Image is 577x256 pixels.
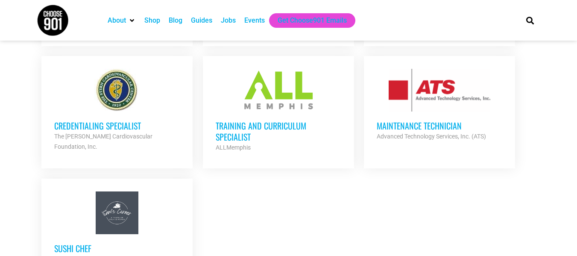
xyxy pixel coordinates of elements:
[108,15,126,26] a: About
[364,56,515,154] a: Maintenance Technician Advanced Technology Services, Inc. (ATS)
[54,120,180,131] h3: Credentialing Specialist
[103,13,512,28] nav: Main nav
[244,15,265,26] a: Events
[144,15,160,26] a: Shop
[377,120,502,131] h3: Maintenance Technician
[103,13,140,28] div: About
[169,15,182,26] a: Blog
[203,56,354,165] a: Training and Curriculum Specialist ALLMemphis
[221,15,236,26] a: Jobs
[377,133,486,140] strong: Advanced Technology Services, Inc. (ATS)
[54,133,152,150] strong: The [PERSON_NAME] Cardiovascular Foundation, Inc.
[278,15,347,26] a: Get Choose901 Emails
[523,13,537,27] div: Search
[41,56,193,165] a: Credentialing Specialist The [PERSON_NAME] Cardiovascular Foundation, Inc.
[54,243,180,254] h3: Sushi Chef
[191,15,212,26] a: Guides
[216,120,341,142] h3: Training and Curriculum Specialist
[216,144,251,151] strong: ALLMemphis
